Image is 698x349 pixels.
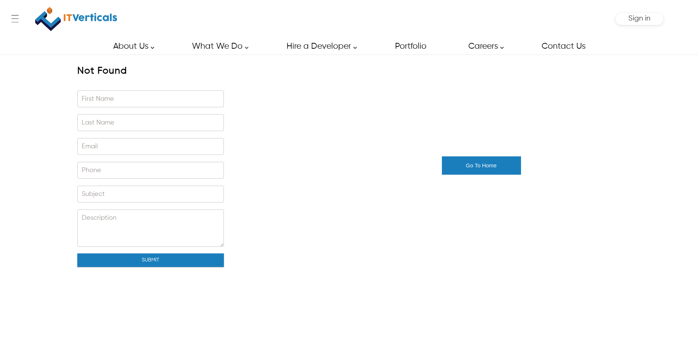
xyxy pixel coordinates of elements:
[35,4,118,34] a: IT Verticals Inc
[77,66,224,78] div: Not Found
[628,17,650,22] a: Sign in
[77,253,224,267] button: Submit
[184,38,252,55] a: What We Do
[442,164,521,168] a: Go To Home
[77,66,127,78] div: Not Found
[533,38,593,55] a: Contact Us
[278,38,361,55] a: Hire a Developer
[628,15,650,22] span: Sign in
[460,38,508,55] a: Careers
[442,156,521,175] button: Go To Home
[105,38,158,55] a: About Us
[387,38,434,55] a: Portfolio
[35,4,117,34] img: IT Verticals Inc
